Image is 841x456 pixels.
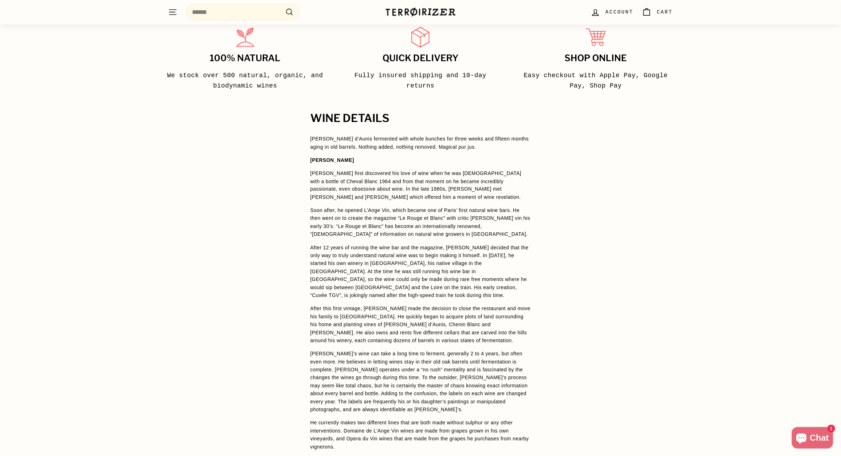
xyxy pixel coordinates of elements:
[310,169,531,201] p: [PERSON_NAME] first discovered his love of wine when he was [DEMOGRAPHIC_DATA] with a bottle of C...
[341,70,500,91] p: Fully insured shipping and 10-day returns
[790,427,835,450] inbox-online-store-chat: Shopify online store chat
[165,53,325,63] h3: 100% Natural
[165,70,325,91] p: We stock over 500 natural, organic, and biodynamic wines
[310,207,531,239] p: Soon after, he opened L’Ange Vin, which became one of Paris’ first natural wine bars. He then wen...
[516,53,676,63] h3: Shop Online
[341,53,500,63] h3: Quick delivery
[310,244,531,300] p: After 12 years of running the wine bar and the magazine, [PERSON_NAME] decided that the only way ...
[310,157,354,163] strong: [PERSON_NAME]
[310,135,531,151] p: [PERSON_NAME] d’Aunis fermented with whole bunches for three weeks and fifteen months aging in ol...
[310,419,531,451] p: He currently makes two different lines that are both made without sulphur or any other interventi...
[657,8,673,16] span: Cart
[310,305,531,345] p: After this first vintage, [PERSON_NAME] made the decision to close the restaurant and move his fa...
[638,2,677,23] a: Cart
[586,2,638,23] a: Account
[516,70,676,91] p: Easy checkout with Apple Pay, Google Pay, Shop Pay
[310,112,531,124] h2: WINE DETAILS
[310,350,531,414] p: [PERSON_NAME]’s wine can take a long time to ferment, generally 2 to 4 years, but often even more...
[606,8,633,16] span: Account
